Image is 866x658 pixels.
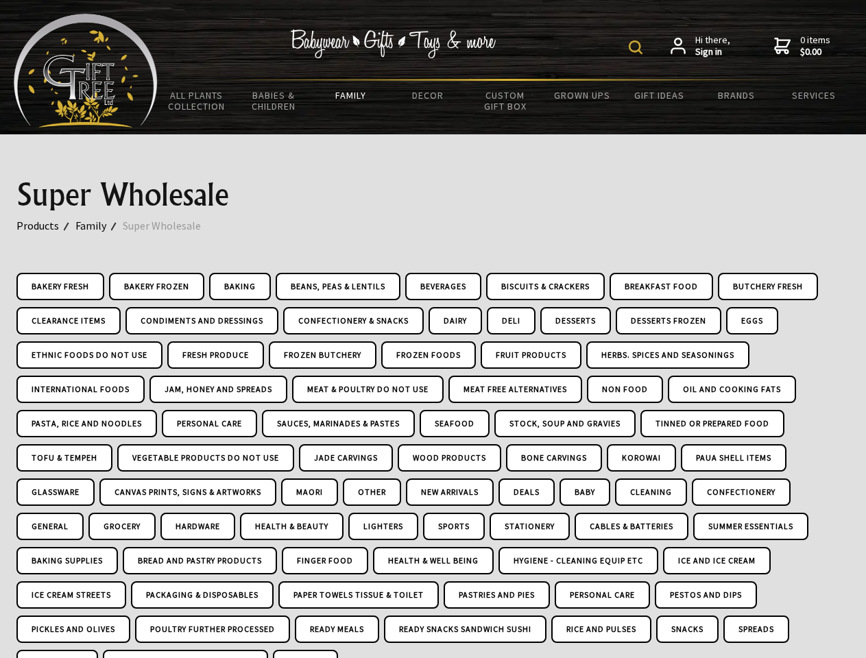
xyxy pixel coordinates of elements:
a: Beverages [405,273,481,300]
a: Korowai [607,444,676,472]
a: Meat Free Alternatives [448,376,582,403]
img: Babyware - Gifts - Toys and more... [14,14,158,127]
a: Breakfast Food [610,273,713,300]
a: Frozen Foods [381,341,476,369]
a: Biscuits & Crackers [486,273,605,300]
a: Desserts Frozen [616,307,721,334]
a: Beans, Peas & Lentils [276,273,400,300]
a: Bakery Fresh [16,273,104,300]
a: Condiments and Dressings [125,307,278,334]
a: Wood Products [398,444,501,472]
a: Pestos And Dips [655,581,757,609]
a: Ready Snacks Sandwich Sushi [384,616,546,643]
a: Non Food [587,376,663,403]
a: Bread And Pastry Products [123,547,277,574]
a: Butchery Fresh [718,273,818,300]
img: product search [629,40,642,54]
a: Desserts [540,307,611,334]
a: Poultry Further Processed [135,616,290,643]
a: Ice Cream Streets [16,581,126,609]
a: Canvas Prints, Signs & Artworks [99,478,276,506]
a: All Plants Collection [158,81,235,121]
a: Snacks [656,616,719,643]
a: Decor [389,81,467,110]
a: Finger Food [282,547,368,574]
a: Meat & Poultry DO NOT USE [292,376,444,403]
a: Stationery [490,513,570,540]
a: Pickles And Olives [16,616,130,643]
a: Sauces, Marinades & Pastes [262,410,415,437]
strong: Sign in [695,46,730,58]
a: Paper Towels Tissue & Toilet [278,581,439,609]
span: 0 items [800,34,830,58]
a: Babies & Children [235,81,313,121]
a: Ice And Ice Cream [663,547,771,574]
a: Jade Carvings [299,444,393,472]
a: Super Wholesale [123,217,217,234]
a: Other [343,478,401,506]
a: Cables & Batteries [575,513,688,540]
a: Glassware [16,478,95,506]
a: Packaging & Disposables [131,581,274,609]
a: Seafood [420,410,490,437]
a: Brands [698,81,775,110]
a: Deli [487,307,536,334]
span: Hi there, [695,34,730,58]
a: Personal Care [162,410,257,437]
a: General [16,513,84,540]
a: Health & Well Being [373,547,494,574]
a: Hi there,Sign in [671,34,730,58]
a: Custom Gift Box [466,81,544,121]
a: Bakery Frozen [109,273,204,300]
a: Baking Supplies [16,547,118,574]
a: Jam, Honey and Spreads [149,376,287,403]
a: Products [16,217,75,234]
a: Pastries And Pies [444,581,550,609]
a: Family [75,217,123,234]
a: Baby [560,478,610,506]
a: Cleaning [615,478,687,506]
a: Fruit Products [481,341,581,369]
a: Vegetable Products DO NOT USE [117,444,294,472]
a: Clearance Items [16,307,121,334]
a: Personal Care [555,581,650,609]
a: Stock, Soup and Gravies [494,410,636,437]
a: Deals [498,478,555,506]
a: Health & Beauty [240,513,344,540]
a: International Foods [16,376,145,403]
a: 0 items$0.00 [774,34,830,58]
a: Bone Carvings [506,444,602,472]
a: Fresh Produce [167,341,264,369]
a: Grocery [88,513,156,540]
a: Paua Shell Items [681,444,786,472]
a: Herbs. Spices and Seasonings [586,341,749,369]
a: Services [775,81,853,110]
a: Spreads [723,616,789,643]
a: Baking [209,273,271,300]
a: Pasta, Rice and Noodles [16,410,157,437]
a: Hardware [160,513,235,540]
a: Eggs [726,307,778,334]
a: Tinned or Prepared Food [640,410,784,437]
a: Frozen Butchery [269,341,376,369]
a: Hygiene - Cleaning Equip Etc [498,547,658,574]
h1: Super Wholesale [16,178,850,211]
a: Dairy [429,307,482,334]
a: Rice And Pulses [551,616,651,643]
a: Summer Essentials [693,513,808,540]
a: Lighters [348,513,418,540]
img: Babywear - Gifts - Toys & more [291,29,496,58]
a: Maori [281,478,338,506]
a: Confectionery [692,478,791,506]
strong: $0.00 [800,46,830,58]
a: New Arrivals [406,478,494,506]
a: Ready Meals [295,616,379,643]
a: Tofu & Tempeh [16,444,112,472]
a: Grown Ups [544,81,621,110]
a: Oil and Cooking Fats [668,376,796,403]
a: Confectionery & Snacks [283,307,424,334]
a: Ethnic Foods DO NOT USE [16,341,163,369]
a: Gift Ideas [621,81,698,110]
a: Family [312,81,389,110]
a: Sports [423,513,485,540]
